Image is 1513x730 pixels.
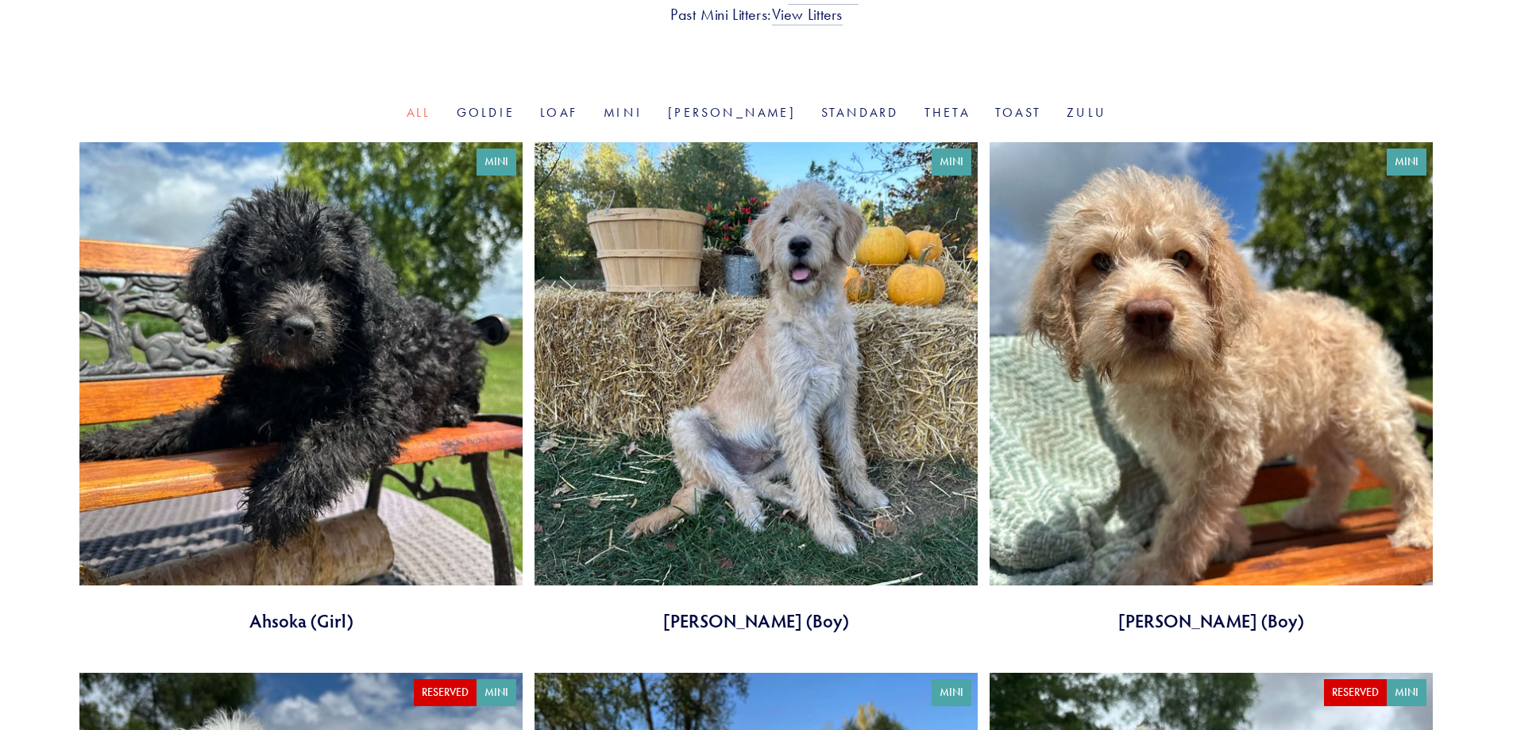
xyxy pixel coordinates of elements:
[1067,105,1106,120] a: Zulu
[668,105,796,120] a: [PERSON_NAME]
[995,105,1041,120] a: Toast
[772,5,843,25] a: View Litters
[457,105,515,120] a: Goldie
[540,105,578,120] a: Loaf
[821,105,899,120] a: Standard
[924,105,970,120] a: Theta
[604,105,643,120] a: Mini
[407,105,431,120] a: All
